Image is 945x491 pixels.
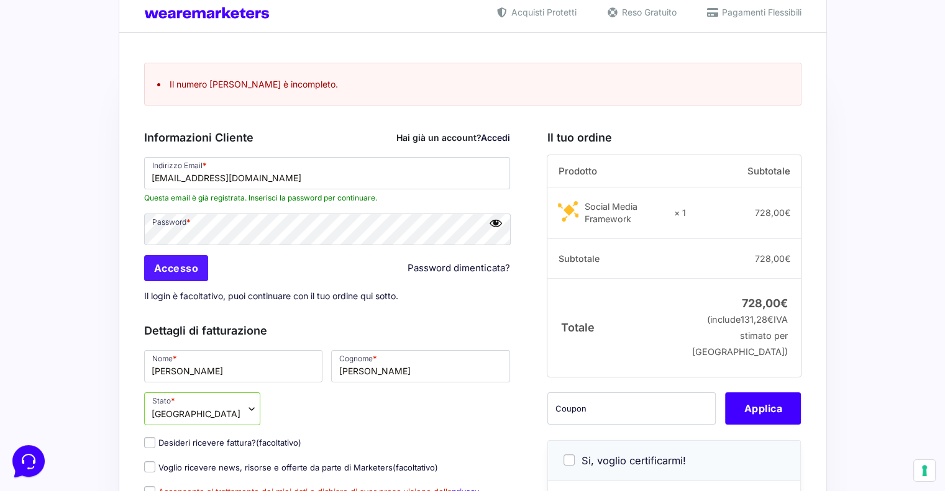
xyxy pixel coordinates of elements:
input: Desideri ricevere fattura?(facoltativo) [144,437,155,448]
h2: Ciao da Marketers 👋 [10,10,209,30]
span: € [780,297,788,310]
p: Ciao 🙂 Se hai qualche domanda siamo qui per aiutarti! [52,84,203,97]
span: Italia [152,407,240,420]
p: 1 g fa [211,70,229,81]
button: Messaggi [86,377,163,405]
span: Pagamenti Flessibili [719,6,801,19]
input: Si, voglio certificarmi! [564,454,575,466]
span: Si, voglio certificarmi! [582,454,686,467]
input: Accesso [144,255,209,281]
span: 131,28 [741,314,774,325]
th: Subtotale [547,239,686,279]
p: Home [37,394,58,405]
img: Social Media Framework [558,201,578,222]
a: [DEMOGRAPHIC_DATA] tutto [111,50,229,60]
small: (include IVA stimato per [GEOGRAPHIC_DATA]) [692,314,788,357]
label: Voglio ricevere news, risorse e offerte da parte di Marketers [144,462,438,472]
th: Totale [547,278,686,376]
span: Questa email è già registrata. Inserisci la password per continuare. [144,192,511,204]
button: Inizia una conversazione [20,107,229,132]
span: Stato [144,392,260,425]
span: Inizia una conversazione [81,114,183,124]
button: Home [10,377,86,405]
li: Il numero [PERSON_NAME] è incompleto. [157,78,788,91]
span: [PERSON_NAME] [52,70,203,82]
bdi: 728,00 [754,253,790,264]
h3: Dettagli di fatturazione [144,322,511,339]
p: Aiuto [191,394,209,405]
h3: Informazioni Cliente [144,129,511,146]
a: Apri Centro Assistenza [132,156,229,166]
div: Hai già un account? [396,131,510,144]
span: € [784,207,790,218]
a: Password dimenticata? [408,261,510,276]
span: Acquisti Protetti [508,6,577,19]
th: Subtotale [686,155,801,187]
label: Desideri ricevere fattura? [144,438,301,448]
input: Cognome * [331,350,510,382]
button: Applica [725,392,801,425]
p: Il login è facoltativo, puoi continuare con il tuo ordine qui sotto. [140,283,515,309]
th: Prodotto [547,155,686,187]
iframe: Customerly Messenger Launcher [10,443,47,480]
button: Nascondi password [489,216,503,230]
p: Messaggi [107,394,141,405]
input: Nome * [144,350,323,382]
strong: × 1 [674,207,686,219]
a: Accedi [481,132,510,143]
span: € [767,314,774,325]
div: Social Media Framework [585,200,665,225]
img: dark [20,71,45,96]
bdi: 728,00 [754,207,790,218]
span: (facoltativo) [256,438,301,448]
input: Voglio ricevere news, risorse e offerte da parte di Marketers(facoltativo) [144,461,155,472]
bdi: 728,00 [742,297,788,310]
button: Aiuto [162,377,239,405]
input: Indirizzo Email * [144,157,511,189]
span: Le tue conversazioni [20,50,106,60]
button: Le tue preferenze relative al consenso per le tecnologie di tracciamento [914,460,935,481]
span: (facoltativo) [393,462,438,472]
span: € [784,253,790,264]
a: [PERSON_NAME]Ciao 🙂 Se hai qualche domanda siamo qui per aiutarti!1 g fa [15,65,234,102]
input: Coupon [547,392,716,425]
input: Cerca un articolo... [28,183,203,196]
span: Reso Gratuito [619,6,677,19]
h3: Il tuo ordine [547,129,801,146]
span: Trova una risposta [20,156,97,166]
